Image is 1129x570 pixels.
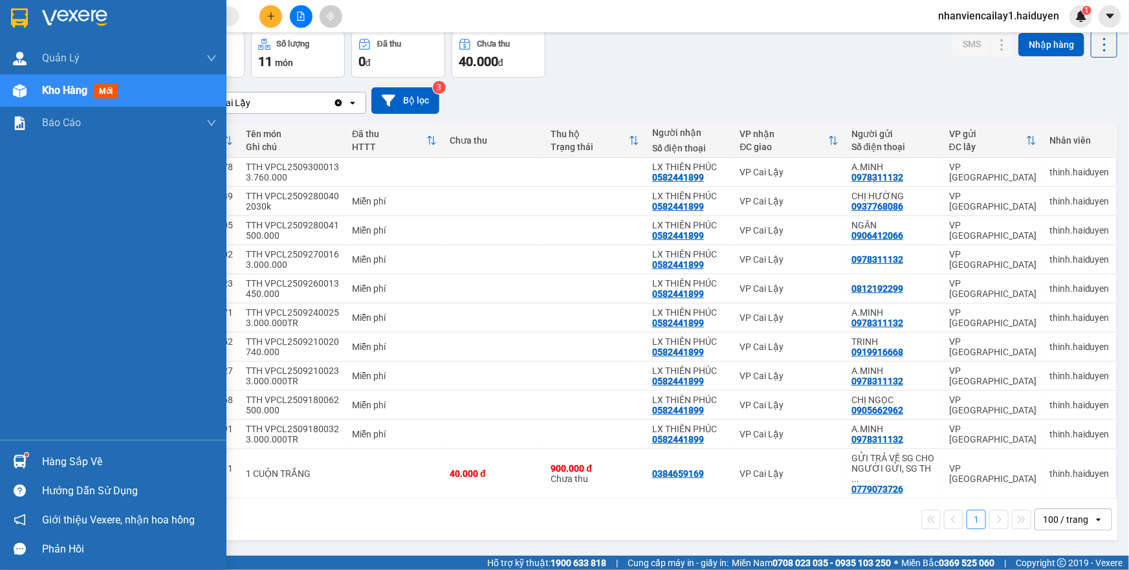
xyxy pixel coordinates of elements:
[352,283,437,294] div: Miễn phí
[352,225,437,236] div: Miễn phí
[851,484,903,494] div: 0779073726
[851,220,936,230] div: NGÂN
[652,424,727,434] div: LX THIÊN PHÚC
[452,31,545,78] button: Chưa thu40.000đ
[652,395,727,405] div: LX THIÊN PHÚC
[1084,6,1089,15] span: 1
[377,39,401,49] div: Đã thu
[740,400,839,410] div: VP Cai Lậy
[652,289,704,299] div: 0582441899
[949,366,1036,386] div: VP [GEOGRAPHIC_DATA]
[1049,400,1110,410] div: thinh.haiduyen
[459,54,498,69] span: 40.000
[258,54,272,69] span: 11
[851,453,936,484] div: GỬI TRẢ VỀ SG CHO NGƯỜI GỬI, SG THU PHÍ 40K , RỒI QUẸT HÀNG GIÚP EM
[246,249,339,270] div: TTH VPCL2509270016 3.000.000
[949,336,1036,357] div: VP [GEOGRAPHIC_DATA]
[371,87,439,114] button: Bộ lọc
[949,220,1036,241] div: VP [GEOGRAPHIC_DATA]
[296,12,305,21] span: file-add
[1099,5,1121,28] button: caret-down
[352,400,437,410] div: Miễn phí
[949,278,1036,299] div: VP [GEOGRAPHIC_DATA]
[652,230,704,241] div: 0582441899
[1049,371,1110,381] div: thinh.haiduyen
[652,468,704,479] div: 0384659169
[943,124,1043,158] th: Toggle SortBy
[1049,283,1110,294] div: thinh.haiduyen
[740,225,839,236] div: VP Cai Lậy
[1004,556,1006,570] span: |
[1049,196,1110,206] div: thinh.haiduyen
[551,142,628,152] div: Trạng thái
[740,283,839,294] div: VP Cai Lậy
[652,347,704,357] div: 0582441899
[352,254,437,265] div: Miễn phí
[652,191,727,201] div: LX THIÊN PHÚC
[628,556,729,570] span: Cung cấp máy in - giấy in:
[851,201,903,212] div: 0937768086
[851,347,903,357] div: 0919916668
[652,172,704,182] div: 0582441899
[347,98,358,108] svg: open
[13,455,27,468] img: warehouse-icon
[1082,6,1091,15] sup: 1
[652,376,704,386] div: 0582441899
[246,468,339,479] div: 1 CUỘN TRẮNG
[949,129,1026,139] div: VP gửi
[246,395,339,415] div: TTH VPCL2509180062 500.000
[358,54,366,69] span: 0
[652,143,727,153] div: Số điện thoại
[851,474,859,484] span: ...
[1049,254,1110,265] div: thinh.haiduyen
[477,39,510,49] div: Chưa thu
[551,129,628,139] div: Thu hộ
[949,191,1036,212] div: VP [GEOGRAPHIC_DATA]
[13,116,27,130] img: solution-icon
[1049,167,1110,177] div: thinh.haiduyen
[498,58,503,68] span: đ
[851,129,936,139] div: Người gửi
[652,259,704,270] div: 0582441899
[94,84,118,98] span: mới
[42,540,217,559] div: Phản hồi
[551,463,639,484] div: Chưa thu
[851,318,903,328] div: 0978311132
[773,558,891,568] strong: 0708 023 035 - 0935 103 250
[206,118,217,128] span: down
[42,481,217,501] div: Hướng dẫn sử dụng
[433,81,446,94] sup: 3
[1049,225,1110,236] div: thinh.haiduyen
[14,514,26,526] span: notification
[11,8,28,28] img: logo-vxr
[740,371,839,381] div: VP Cai Lậy
[949,463,1036,484] div: VP [GEOGRAPHIC_DATA]
[246,278,339,299] div: TTH VPCL2509260013 450.000
[450,468,538,479] div: 40.000 đ
[352,142,426,152] div: HTTT
[740,254,839,265] div: VP Cai Lậy
[1043,513,1088,526] div: 100 / trang
[949,142,1026,152] div: ĐC lấy
[259,5,282,28] button: plus
[42,50,80,66] span: Quản Lý
[851,434,903,444] div: 0978311132
[246,424,339,444] div: TTH VPCL2509180032 3.000.000TR
[851,395,936,405] div: CHỊ NGỌC
[352,312,437,323] div: Miễn phí
[277,39,310,49] div: Số lượng
[851,424,936,434] div: A.MINH
[246,129,339,139] div: Tên món
[251,31,345,78] button: Số lượng11món
[652,127,727,138] div: Người nhận
[939,558,994,568] strong: 0369 525 060
[275,58,293,68] span: món
[1049,468,1110,479] div: thinh.haiduyen
[246,191,339,212] div: TTH VPCL2509280040 2030k
[851,230,903,241] div: 0906412066
[206,53,217,63] span: down
[333,98,344,108] svg: Clear value
[851,254,903,265] div: 0978311132
[901,556,994,570] span: Miền Bắc
[952,32,991,56] button: SMS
